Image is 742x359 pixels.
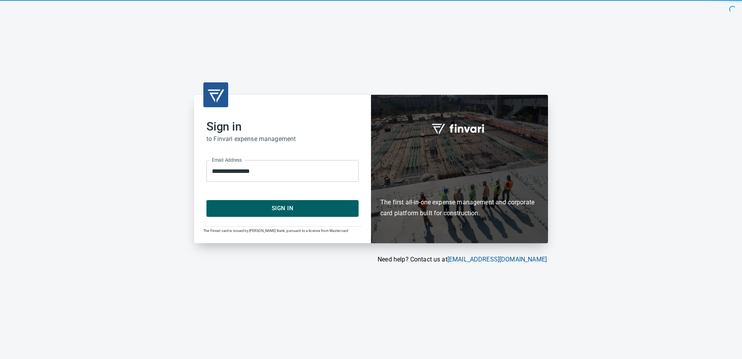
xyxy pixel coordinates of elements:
div: Finvari [371,95,548,243]
p: Need help? Contact us at [194,255,547,264]
h6: to Finvari expense management [206,134,359,145]
span: Sign In [215,203,350,213]
a: [EMAIL_ADDRESS][DOMAIN_NAME] [447,256,547,263]
span: The Finvari card is issued by [PERSON_NAME] Bank, pursuant to a license from Mastercard [203,229,348,233]
h2: Sign in [206,120,359,134]
button: Sign In [206,200,359,216]
img: transparent_logo.png [206,85,225,104]
img: fullword_logo_white.png [430,119,489,137]
h6: The first all-in-one expense management and corporate card platform built for construction. [380,152,539,219]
